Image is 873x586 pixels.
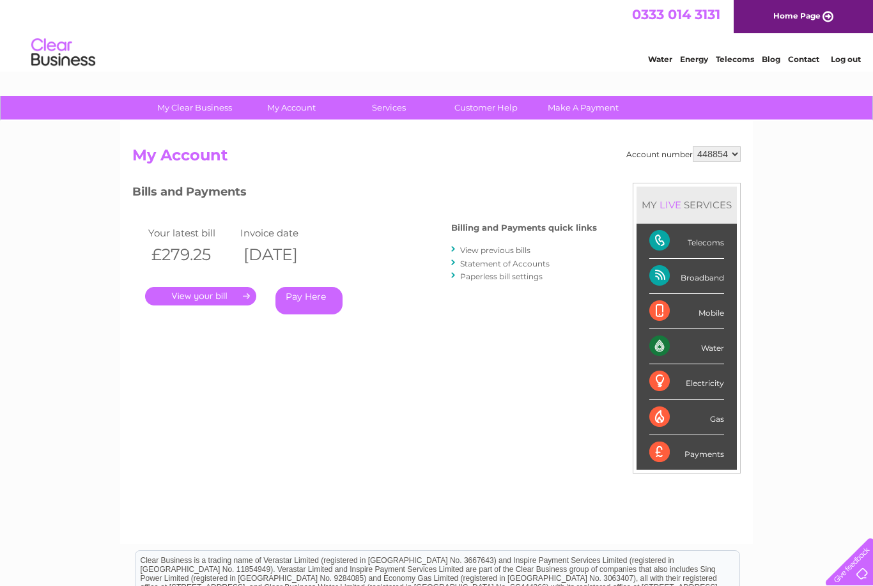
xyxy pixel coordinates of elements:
h4: Billing and Payments quick links [451,223,597,233]
div: MY SERVICES [637,187,737,223]
div: Account number [626,146,741,162]
a: Contact [788,54,819,64]
a: Blog [762,54,780,64]
h3: Bills and Payments [132,183,597,205]
a: Pay Here [275,287,343,314]
div: Mobile [649,294,724,329]
th: £279.25 [145,242,237,268]
div: LIVE [657,199,684,211]
th: [DATE] [237,242,329,268]
a: Make A Payment [530,96,636,120]
h2: My Account [132,146,741,171]
div: Payments [649,435,724,470]
a: Statement of Accounts [460,259,550,268]
a: Telecoms [716,54,754,64]
a: Customer Help [433,96,539,120]
div: Water [649,329,724,364]
td: Your latest bill [145,224,237,242]
a: 0333 014 3131 [632,6,720,22]
a: . [145,287,256,305]
div: Telecoms [649,224,724,259]
a: View previous bills [460,245,530,255]
a: Paperless bill settings [460,272,543,281]
a: Water [648,54,672,64]
a: Services [336,96,442,120]
img: logo.png [31,33,96,72]
div: Clear Business is a trading name of Verastar Limited (registered in [GEOGRAPHIC_DATA] No. 3667643... [135,7,739,62]
div: Broadband [649,259,724,294]
td: Invoice date [237,224,329,242]
a: Log out [831,54,861,64]
a: My Account [239,96,344,120]
div: Electricity [649,364,724,399]
div: Gas [649,400,724,435]
a: Energy [680,54,708,64]
a: My Clear Business [142,96,247,120]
